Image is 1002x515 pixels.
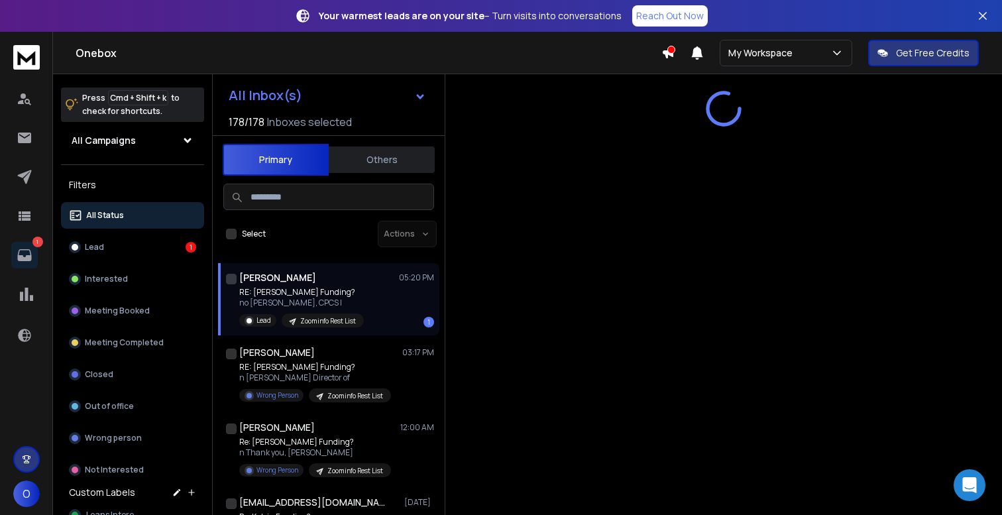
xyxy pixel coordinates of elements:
h3: Custom Labels [69,486,135,499]
p: n [PERSON_NAME] Director of [239,372,391,383]
label: Select [242,229,266,239]
button: O [13,481,40,507]
p: Wrong person [85,433,142,443]
span: 178 / 178 [229,114,264,130]
p: All Status [86,210,124,221]
h1: All Campaigns [72,134,136,147]
p: Lead [85,242,104,253]
a: Reach Out Now [632,5,708,27]
p: 05:20 PM [399,272,434,283]
p: Press to check for shortcuts. [82,91,180,118]
p: My Workspace [728,46,798,60]
h1: All Inbox(s) [229,89,302,102]
button: Interested [61,266,204,292]
img: logo [13,45,40,70]
h1: Onebox [76,45,661,61]
div: 1 [423,317,434,327]
button: Meeting Completed [61,329,204,356]
p: RE: [PERSON_NAME] Funding? [239,362,391,372]
div: Open Intercom Messenger [954,469,985,501]
p: Get Free Credits [896,46,970,60]
button: Get Free Credits [868,40,979,66]
p: 03:17 PM [402,347,434,358]
button: Wrong person [61,425,204,451]
p: Zoominfo Rest List [300,316,356,326]
button: Lead1 [61,234,204,260]
h3: Filters [61,176,204,194]
p: Wrong Person [256,465,298,475]
h1: [PERSON_NAME] [239,271,316,284]
button: Not Interested [61,457,204,483]
button: Others [329,145,435,174]
p: RE: [PERSON_NAME] Funding? [239,287,364,298]
p: Out of office [85,401,134,412]
a: 1 [11,242,38,268]
p: Re: [PERSON_NAME] Funding? [239,437,391,447]
h1: [PERSON_NAME] [239,346,315,359]
p: 1 [32,237,43,247]
p: Reach Out Now [636,9,704,23]
p: Lead [256,315,271,325]
strong: Your warmest leads are on your site [319,9,484,22]
p: [DATE] [404,497,434,508]
p: Meeting Booked [85,306,150,316]
button: Out of office [61,393,204,420]
h3: Inboxes selected [267,114,352,130]
button: Primary [223,144,329,176]
p: Wrong Person [256,390,298,400]
p: Meeting Completed [85,337,164,348]
p: no [PERSON_NAME], CPCS | [239,298,364,308]
button: All Status [61,202,204,229]
h1: [EMAIL_ADDRESS][DOMAIN_NAME] [239,496,385,509]
button: All Campaigns [61,127,204,154]
p: Closed [85,369,113,380]
button: Meeting Booked [61,298,204,324]
button: All Inbox(s) [218,82,437,109]
span: Cmd + Shift + k [108,90,168,105]
p: 12:00 AM [400,422,434,433]
p: Zoominfo Rest List [327,466,383,476]
div: 1 [186,242,196,253]
p: – Turn visits into conversations [319,9,622,23]
button: Closed [61,361,204,388]
p: n Thank you, [PERSON_NAME] [239,447,391,458]
p: Zoominfo Rest List [327,391,383,401]
p: Not Interested [85,465,144,475]
p: Interested [85,274,128,284]
h1: [PERSON_NAME] [239,421,315,434]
